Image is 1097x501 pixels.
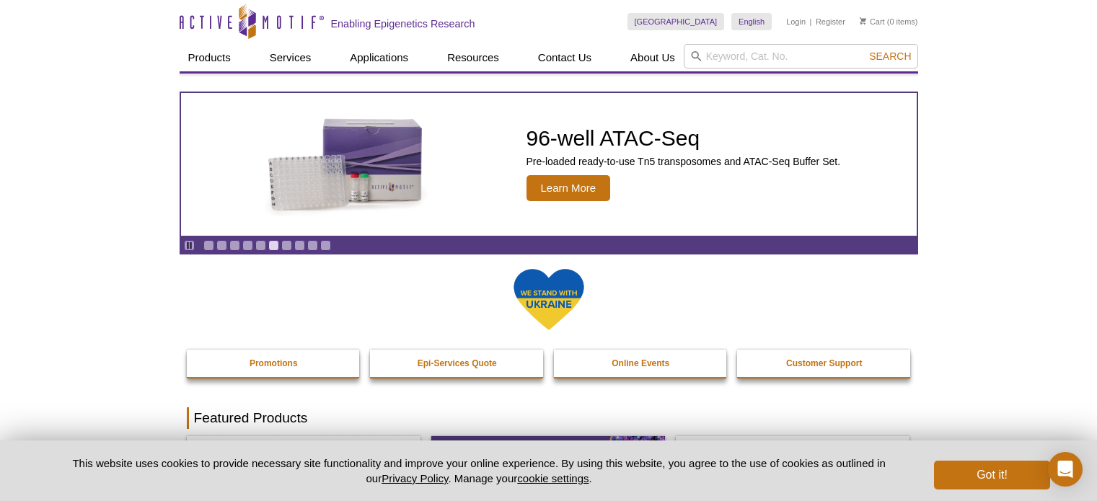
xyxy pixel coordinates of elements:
[418,358,497,368] strong: Epi-Services Quote
[865,50,915,63] button: Search
[860,13,918,30] li: (0 items)
[256,110,436,218] img: Active Motif Kit photo
[320,240,331,251] a: Go to slide 10
[187,350,361,377] a: Promotions
[382,472,448,484] a: Privacy Policy
[860,17,866,25] img: Your Cart
[517,472,589,484] button: cookie settings
[331,17,475,30] h2: Enabling Epigenetics Research
[860,17,885,27] a: Cart
[612,358,669,368] strong: Online Events
[554,350,728,377] a: Online Events
[181,93,917,236] article: 96-well ATAC-Seq
[268,240,279,251] a: Go to slide 6
[527,155,841,168] p: Pre-loaded ready-to-use Tn5 transposomes and ATAC-Seq Buffer Set.
[281,240,292,251] a: Go to slide 7
[294,240,305,251] a: Go to slide 8
[527,128,841,149] h2: 96-well ATAC-Seq
[934,461,1049,489] button: Got it!
[181,93,917,236] a: Active Motif Kit photo 96-well ATAC-Seq Pre-loaded ready-to-use Tn5 transposomes and ATAC-Seq Buf...
[216,240,227,251] a: Go to slide 2
[250,358,298,368] strong: Promotions
[627,13,725,30] a: [GEOGRAPHIC_DATA]
[527,175,611,201] span: Learn More
[341,44,417,71] a: Applications
[203,240,214,251] a: Go to slide 1
[513,267,585,332] img: We Stand With Ukraine
[180,44,239,71] a: Products
[229,240,240,251] a: Go to slide 3
[816,17,845,27] a: Register
[370,350,545,377] a: Epi-Services Quote
[255,240,266,251] a: Go to slide 5
[187,407,911,429] h2: Featured Products
[737,350,912,377] a: Customer Support
[622,44,684,71] a: About Us
[810,13,812,30] li: |
[48,456,911,486] p: This website uses cookies to provide necessary site functionality and improve your online experie...
[261,44,320,71] a: Services
[786,358,862,368] strong: Customer Support
[529,44,600,71] a: Contact Us
[184,240,195,251] a: Toggle autoplay
[869,50,911,62] span: Search
[1048,452,1083,487] div: Open Intercom Messenger
[786,17,806,27] a: Login
[307,240,318,251] a: Go to slide 9
[439,44,508,71] a: Resources
[684,44,918,68] input: Keyword, Cat. No.
[242,240,253,251] a: Go to slide 4
[731,13,772,30] a: English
